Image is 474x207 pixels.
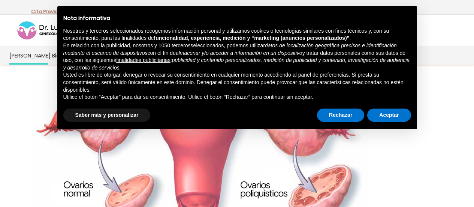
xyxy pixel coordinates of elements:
button: Aceptar [367,109,411,122]
a: Cita Previa [31,8,58,15]
p: En relación con la publicidad, nosotros y 1050 terceros , podemos utilizar con el fin de y tratar... [63,42,411,71]
span: [PERSON_NAME] [9,51,51,60]
a: [PERSON_NAME] [9,46,51,65]
em: datos de localización geográfica precisos e identificación mediante el escaneo de dispositivos [63,42,397,56]
button: finalidades publicitarias [116,57,170,64]
p: Nosotros y terceros seleccionados recogemos información personal y utilizamos cookies o tecnologí... [63,27,411,42]
button: Rechazar [317,109,364,122]
p: - [31,7,61,17]
p: Usted es libre de otorgar, denegar o revocar su consentimiento en cualquier momento accediendo al... [63,71,411,94]
h2: Nota informativa [63,15,411,21]
em: almacenar y/o acceder a información en un dispositivo [176,50,302,56]
button: Saber más y personalizar [63,109,151,122]
p: Utilice el botón “Aceptar” para dar su consentimiento. Utilice el botón “Rechazar” para continuar... [63,94,411,101]
em: publicidad y contenido personalizados, medición de publicidad y contenido, investigación de audie... [63,57,410,71]
strong: funcionalidad, experiencia, medición y “marketing (anuncios personalizados)” [154,35,350,41]
button: seleccionados [191,42,224,50]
